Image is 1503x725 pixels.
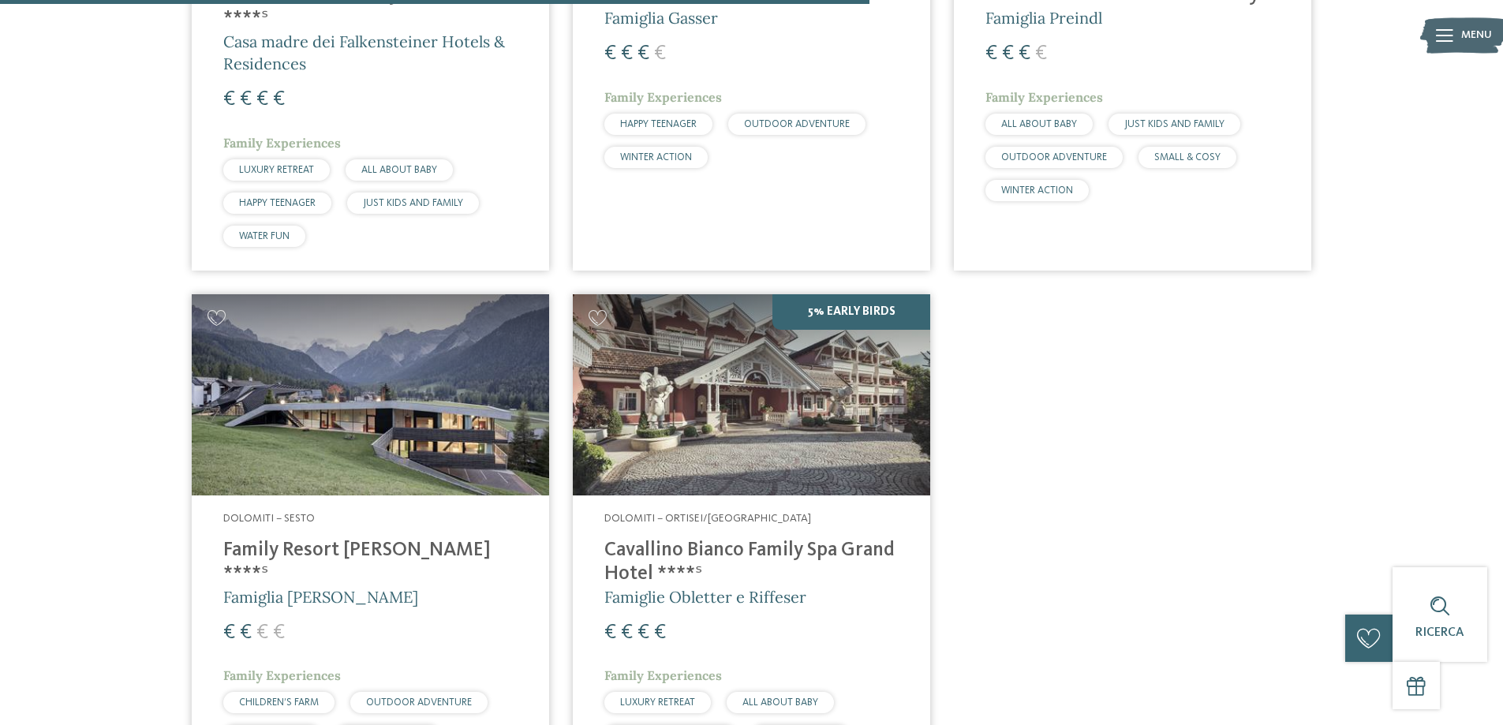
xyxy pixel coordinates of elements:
span: € [985,43,997,64]
span: OUTDOOR ADVENTURE [366,697,472,708]
span: € [256,622,268,643]
span: € [654,43,666,64]
span: ALL ABOUT BABY [361,165,437,175]
span: Famiglia Preindl [985,8,1102,28]
span: Famiglie Obletter e Riffeser [604,587,806,607]
span: OUTDOOR ADVENTURE [744,119,850,129]
span: € [621,622,633,643]
span: CHILDREN’S FARM [239,697,319,708]
span: € [604,622,616,643]
span: Famiglia Gasser [604,8,718,28]
span: Ricerca [1415,626,1464,639]
img: Family Spa Grand Hotel Cavallino Bianco ****ˢ [573,294,930,495]
span: € [654,622,666,643]
span: Dolomiti – Ortisei/[GEOGRAPHIC_DATA] [604,513,811,524]
span: LUXURY RETREAT [239,165,314,175]
span: € [1035,43,1047,64]
img: Family Resort Rainer ****ˢ [192,294,549,495]
span: WINTER ACTION [620,152,692,163]
span: Dolomiti – Sesto [223,513,315,524]
span: Famiglia [PERSON_NAME] [223,587,418,607]
span: JUST KIDS AND FAMILY [363,198,463,208]
span: Family Experiences [604,667,722,683]
span: € [1002,43,1014,64]
span: OUTDOOR ADVENTURE [1001,152,1107,163]
span: € [240,89,252,110]
span: Family Experiences [985,89,1103,105]
span: € [273,89,285,110]
span: € [637,43,649,64]
span: € [1019,43,1030,64]
span: Casa madre dei Falkensteiner Hotels & Residences [223,32,505,73]
span: € [223,89,235,110]
span: € [223,622,235,643]
span: ALL ABOUT BABY [742,697,818,708]
h4: Cavallino Bianco Family Spa Grand Hotel ****ˢ [604,539,899,586]
span: LUXURY RETREAT [620,697,695,708]
span: € [273,622,285,643]
span: € [621,43,633,64]
span: HAPPY TEENAGER [239,198,316,208]
span: Family Experiences [604,89,722,105]
span: € [637,622,649,643]
span: JUST KIDS AND FAMILY [1124,119,1224,129]
span: HAPPY TEENAGER [620,119,697,129]
span: € [256,89,268,110]
span: € [240,622,252,643]
span: Family Experiences [223,667,341,683]
span: Family Experiences [223,135,341,151]
span: ALL ABOUT BABY [1001,119,1077,129]
h4: Family Resort [PERSON_NAME] ****ˢ [223,539,518,586]
span: WINTER ACTION [1001,185,1073,196]
span: SMALL & COSY [1154,152,1221,163]
span: € [604,43,616,64]
span: WATER FUN [239,231,290,241]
